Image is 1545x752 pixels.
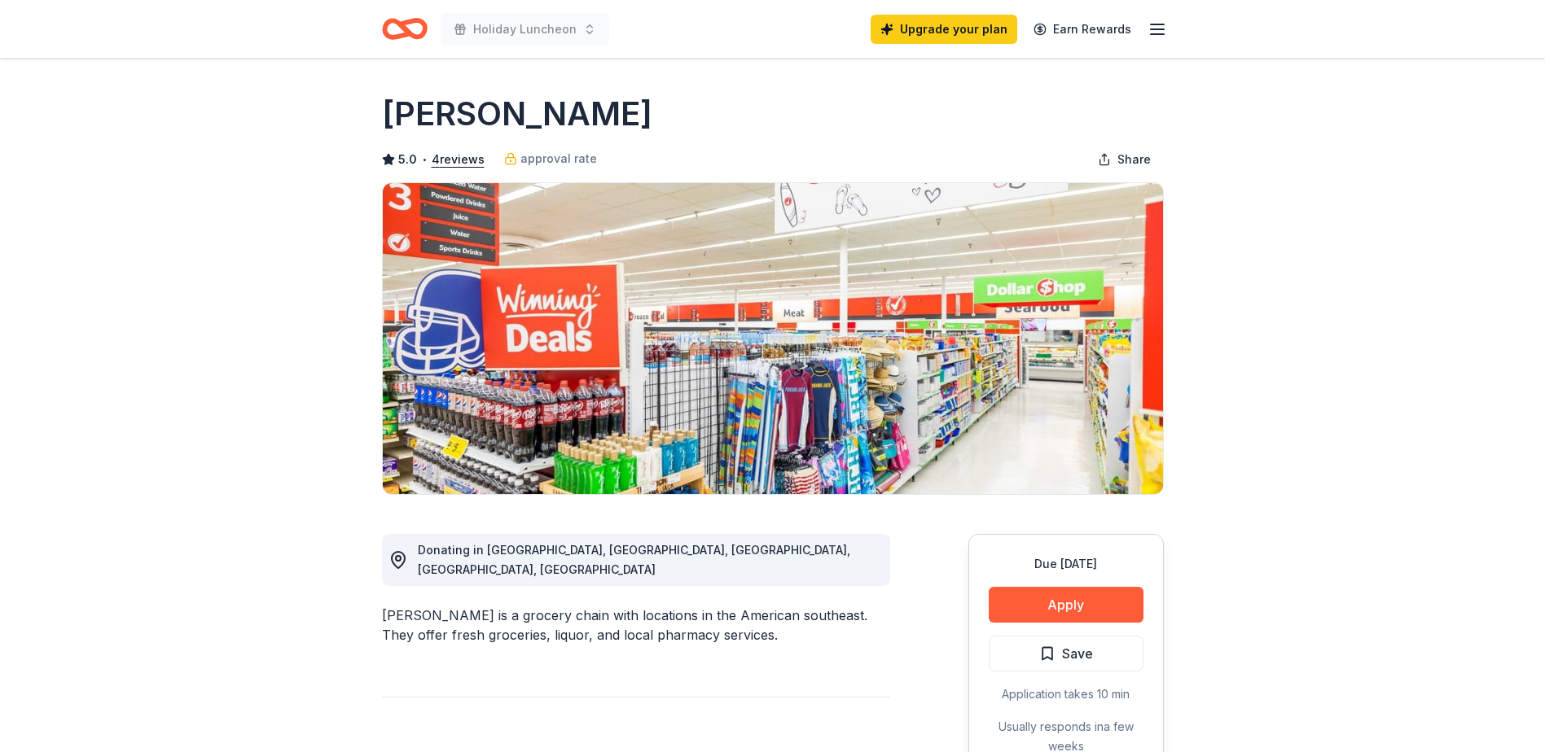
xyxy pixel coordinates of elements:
[398,150,417,169] span: 5.0
[421,153,427,166] span: •
[1117,150,1151,169] span: Share
[989,554,1143,574] div: Due [DATE]
[1024,15,1141,44] a: Earn Rewards
[989,684,1143,704] div: Application takes 10 min
[432,150,485,169] button: 4reviews
[383,183,1163,494] img: Image for Winn-Dixie
[382,606,890,645] div: [PERSON_NAME] is a grocery chain with locations in the American southeast. They offer fresh groce...
[473,20,577,39] span: Holiday Luncheon
[382,10,428,48] a: Home
[504,149,597,168] a: approval rate
[989,587,1143,623] button: Apply
[441,13,609,46] button: Holiday Luncheon
[520,149,597,168] span: approval rate
[871,15,1017,44] a: Upgrade your plan
[382,91,652,137] h1: [PERSON_NAME]
[1062,643,1093,664] span: Save
[1085,143,1164,176] button: Share
[989,636,1143,671] button: Save
[418,543,850,576] span: Donating in [GEOGRAPHIC_DATA], [GEOGRAPHIC_DATA], [GEOGRAPHIC_DATA], [GEOGRAPHIC_DATA], [GEOGRAPH...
